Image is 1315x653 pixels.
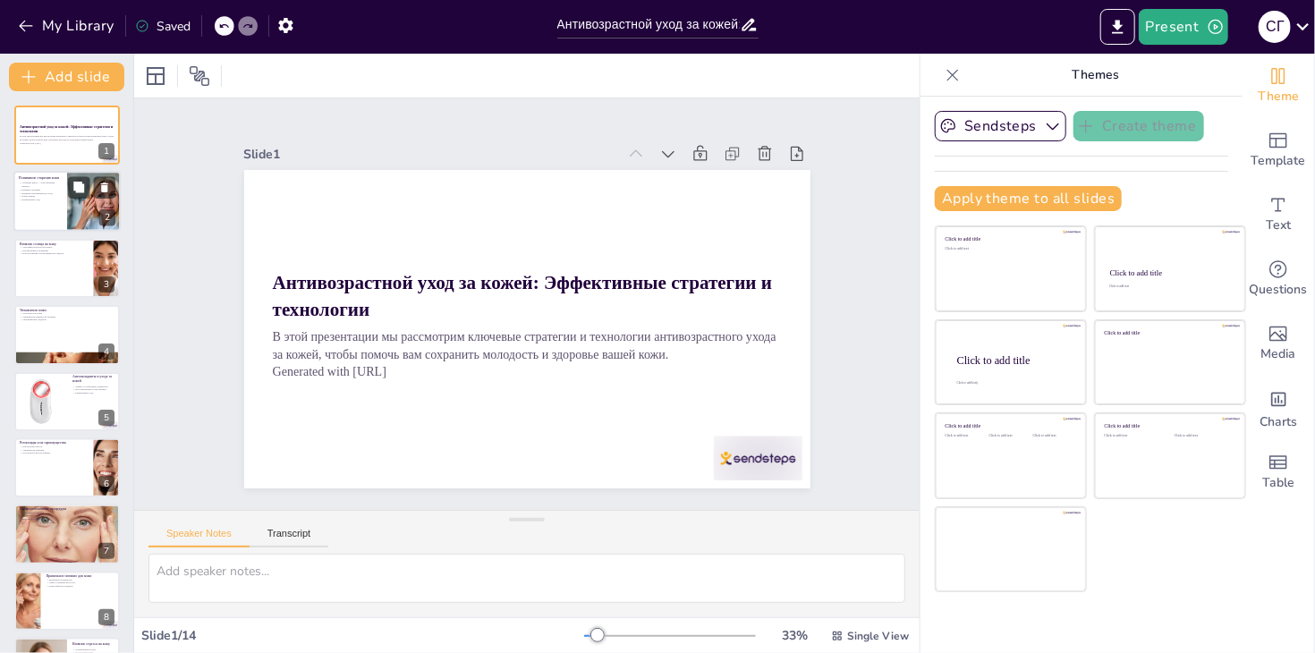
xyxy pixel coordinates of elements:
p: Пигментация и морщины [20,249,89,252]
p: Осторожное использование [20,452,89,455]
span: Position [189,65,210,87]
div: Slide 1 [485,352,844,483]
p: Использование солнцезащитных средств [20,252,89,256]
p: В этой презентации мы рассмотрим ключевые стратегии и технологии антивозрастного ухода за кожей, ... [267,169,762,360]
p: Увлажняющие средства [20,318,115,322]
div: 6 [14,438,120,497]
span: Theme [1258,87,1299,106]
div: 3 [14,239,120,298]
p: Увлажнение кожи [20,308,115,313]
div: Layout [141,62,170,90]
div: Click to add text [946,247,1073,251]
div: 5 [14,372,120,431]
p: Восстановление и омоложение [72,387,115,391]
p: Правильный уход [19,199,62,202]
div: Slide 1 / 14 [141,627,584,644]
p: Влияние стресса на кожу [72,642,115,648]
span: Charts [1260,412,1297,432]
div: Click to add title [946,236,1073,242]
p: Защита от свободных радикалов [72,385,115,388]
button: Export to PowerPoint [1100,9,1135,45]
span: Single View [847,629,909,643]
p: Антиоксиданты в уходе за кожей [72,374,115,384]
p: Омега-3 жирные кислоты [46,581,115,585]
div: Click to add body [957,381,1070,385]
button: Delete Slide [94,177,115,199]
p: Уменьшение морщин [20,448,89,452]
div: 2 [99,210,115,226]
p: Профессиональные процедуры [20,507,115,513]
p: Ретиноиды и их преимущества [20,441,89,446]
p: Правильное питание для кожи [46,573,115,579]
div: Change the overall theme [1243,54,1314,118]
div: Click to add title [1110,268,1229,277]
p: Themes [967,54,1225,97]
p: Образ жизни [19,195,62,199]
p: Generated with [URL] [261,153,751,327]
p: Хронический стресс [72,648,115,651]
button: С Г [1259,9,1291,45]
span: Questions [1250,280,1308,300]
div: Click to add title [957,353,1072,366]
div: Click to add text [989,434,1030,438]
div: Add images, graphics, shapes or video [1243,311,1314,376]
span: Media [1261,344,1296,364]
div: Click to add text [946,434,986,438]
div: Add text boxes [1243,182,1314,247]
div: 3 [98,276,115,293]
div: Click to add text [1105,434,1161,438]
span: Template [1251,151,1306,171]
div: Click to add text [1175,434,1231,438]
p: Влияние солнца на кожу [20,242,89,247]
p: Разнообразие в рационе [46,584,115,588]
button: Apply theme to all slides [935,186,1122,211]
p: Витамины и минералы [46,578,115,581]
div: Click to add text [1033,434,1073,438]
div: Get real-time input from your audience [1243,247,1314,311]
span: Table [1262,473,1294,493]
p: Понимание старения кожи [19,176,62,182]
p: Влияние окружающей [DATE] [19,191,62,195]
div: 7 [98,543,115,559]
div: 33 % [774,627,817,644]
div: 4 [14,305,120,364]
div: Click to add text [1109,285,1228,289]
div: 4 [98,343,115,360]
p: Ультрафиолетовое излучение [20,245,89,249]
div: Add charts and graphs [1243,376,1314,440]
p: Generated with [URL] [20,141,115,145]
div: Click to add title [946,423,1073,429]
p: Ежедневный уход [72,391,115,394]
input: Insert title [557,12,740,38]
div: 7 [14,505,120,564]
p: Обновление клеток [20,445,89,448]
div: С Г [1259,11,1291,43]
p: Лазерная терапия [20,514,115,518]
button: Present [1139,9,1228,45]
div: 6 [98,476,115,492]
button: Transcript [250,528,329,547]
strong: Антивозрастной уход за кожей: Эффективные стратегии и технологии [20,124,113,133]
p: Эластичность кожи [20,312,115,316]
button: Duplicate Slide [68,177,89,199]
div: Click to add title [1105,423,1233,429]
div: 8 [98,609,115,625]
p: Химические пилинги [20,512,115,515]
button: Add slide [9,63,124,91]
span: Text [1266,216,1291,235]
p: Индивидуальный подход [20,518,115,522]
button: My Library [13,12,122,40]
button: Sendsteps [935,111,1066,141]
p: Старение кожи — естественный процесс [19,182,62,188]
div: 1 [14,106,120,165]
div: 8 [14,572,120,631]
div: Add ready made slides [1243,118,1314,182]
div: Add a table [1243,440,1314,505]
p: Уменьшение видимости морщин [20,315,115,318]
button: Create theme [1073,111,1204,141]
div: 5 [98,410,115,426]
p: В этой презентации мы рассмотрим ключевые стратегии и технологии антивозрастного ухода за кожей, ... [20,135,115,141]
button: Speaker Notes [148,528,250,547]
div: 2 [13,172,121,233]
div: Saved [135,18,191,35]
